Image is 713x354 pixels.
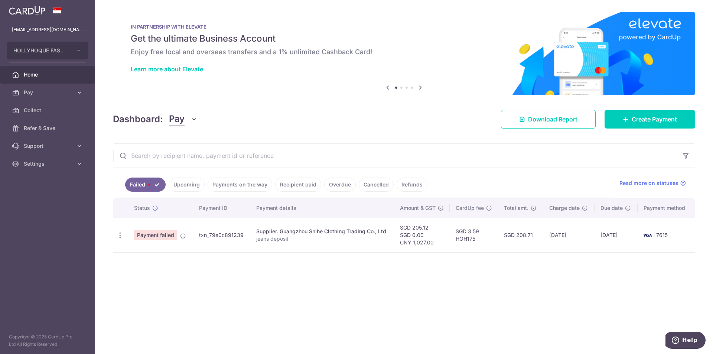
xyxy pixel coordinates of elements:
[131,33,677,45] h5: Get the ultimate Business Account
[619,179,686,187] a: Read more on statuses
[456,204,484,212] span: CardUp fee
[605,110,695,129] a: Create Payment
[125,178,166,192] a: Failed
[504,204,528,212] span: Total amt.
[250,198,394,218] th: Payment details
[359,178,394,192] a: Cancelled
[113,12,695,95] img: Renovation banner
[134,204,150,212] span: Status
[450,218,498,252] td: SGD 3.59 HOH175
[131,65,203,73] a: Learn more about Elevate
[256,235,388,243] p: jeans deposit
[24,160,73,168] span: Settings
[275,178,321,192] a: Recipient paid
[656,232,668,238] span: 7615
[595,218,638,252] td: [DATE]
[24,124,73,132] span: Refer & Save
[169,112,198,126] button: Pay
[7,42,88,59] button: HOLLYHOQUE FASHION (PTE. LTD.)
[256,228,388,235] div: Supplier. Guangzhou Shihe Clothing Trading Co., Ltd
[397,178,427,192] a: Refunds
[9,6,45,15] img: CardUp
[193,218,250,252] td: txn_79e0c891239
[324,178,356,192] a: Overdue
[498,218,543,252] td: SGD 208.71
[12,26,83,33] p: [EMAIL_ADDRESS][DOMAIN_NAME]
[640,231,655,240] img: Bank Card
[113,113,163,126] h4: Dashboard:
[131,48,677,56] h6: Enjoy free local and overseas transfers and a 1% unlimited Cashback Card!
[394,218,450,252] td: SGD 205.12 SGD 0.00 CNY 1,027.00
[169,178,205,192] a: Upcoming
[543,218,595,252] td: [DATE]
[549,204,580,212] span: Charge date
[632,115,677,124] span: Create Payment
[169,112,185,126] span: Pay
[665,332,706,350] iframe: Opens a widget where you can find more information
[13,47,68,54] span: HOLLYHOQUE FASHION (PTE. LTD.)
[619,179,678,187] span: Read more on statuses
[24,89,73,96] span: Pay
[193,198,250,218] th: Payment ID
[113,144,677,168] input: Search by recipient name, payment id or reference
[134,230,177,240] span: Payment failed
[24,107,73,114] span: Collect
[638,198,695,218] th: Payment method
[131,24,677,30] p: IN PARTNERSHIP WITH ELEVATE
[600,204,623,212] span: Due date
[501,110,596,129] a: Download Report
[400,204,436,212] span: Amount & GST
[24,71,73,78] span: Home
[24,142,73,150] span: Support
[208,178,272,192] a: Payments on the way
[528,115,577,124] span: Download Report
